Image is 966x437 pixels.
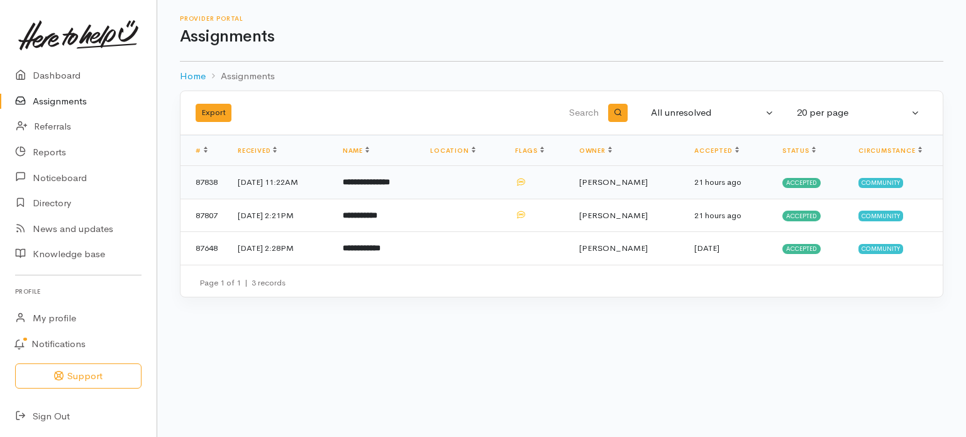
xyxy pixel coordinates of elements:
[858,178,903,188] span: Community
[196,104,231,122] button: Export
[579,243,648,253] span: [PERSON_NAME]
[579,210,648,221] span: [PERSON_NAME]
[343,147,369,155] a: Name
[782,244,821,254] span: Accepted
[180,28,943,46] h1: Assignments
[579,147,612,155] a: Owner
[579,177,648,187] span: [PERSON_NAME]
[858,211,903,221] span: Community
[196,147,208,155] a: #
[15,283,142,300] h6: Profile
[858,244,903,254] span: Community
[245,277,248,288] span: |
[180,232,228,265] td: 87648
[694,210,741,221] time: 21 hours ago
[180,69,206,84] a: Home
[694,177,741,187] time: 21 hours ago
[180,62,943,91] nav: breadcrumb
[797,106,909,120] div: 20 per page
[419,98,601,128] input: Search
[789,101,928,125] button: 20 per page
[430,147,475,155] a: Location
[228,199,333,232] td: [DATE] 2:21PM
[228,232,333,265] td: [DATE] 2:28PM
[515,147,544,155] a: Flags
[694,147,738,155] a: Accepted
[228,166,333,199] td: [DATE] 11:22AM
[199,277,286,288] small: Page 1 of 1 3 records
[694,243,719,253] time: [DATE]
[782,147,816,155] a: Status
[15,363,142,389] button: Support
[782,211,821,221] span: Accepted
[651,106,763,120] div: All unresolved
[238,147,277,155] a: Received
[858,147,922,155] a: Circumstance
[180,199,228,232] td: 87807
[180,166,228,199] td: 87838
[643,101,782,125] button: All unresolved
[206,69,275,84] li: Assignments
[782,178,821,188] span: Accepted
[180,15,943,22] h6: Provider Portal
